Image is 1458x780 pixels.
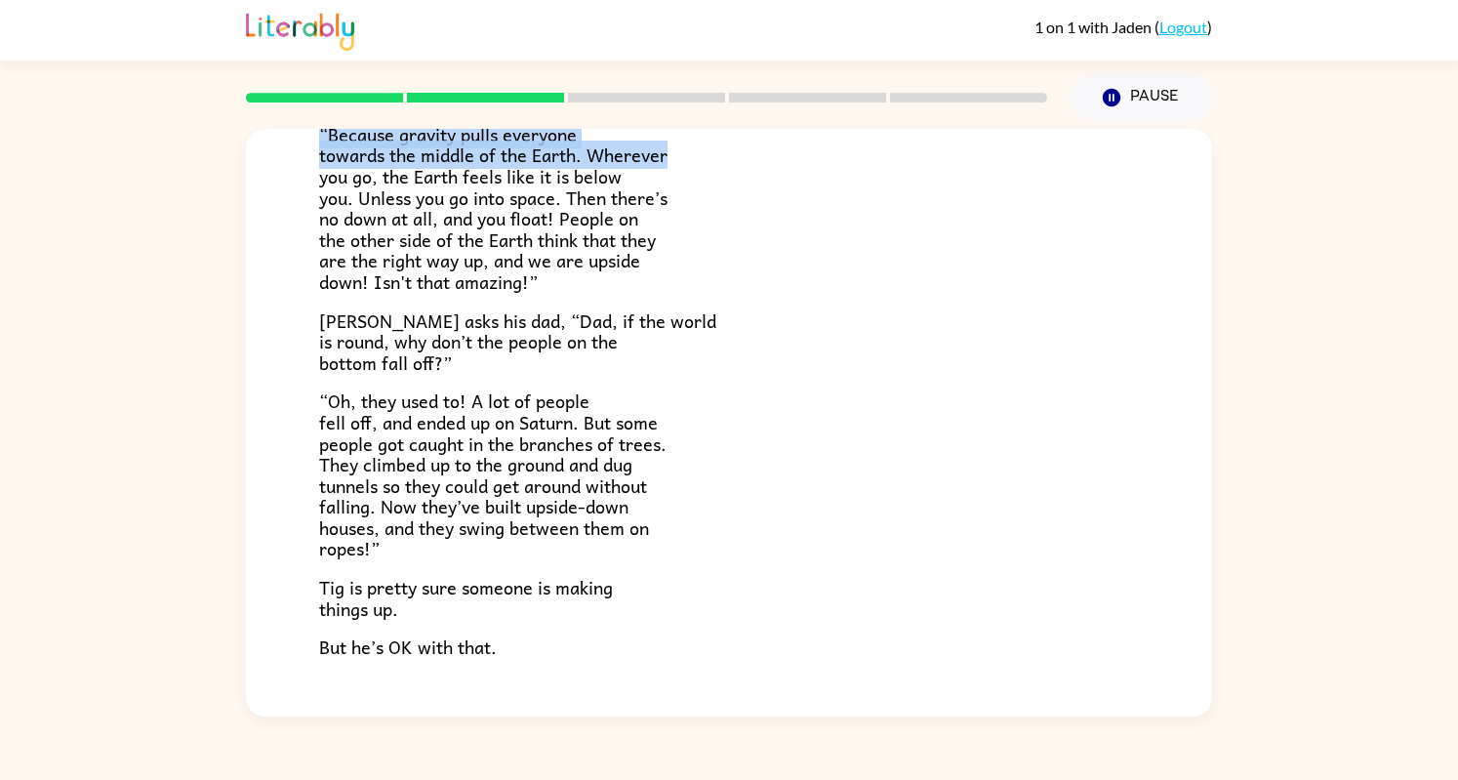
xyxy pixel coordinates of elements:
[1071,75,1212,120] button: Pause
[319,573,613,623] span: Tig is pretty sure someone is making things up.
[1159,18,1207,36] a: Logout
[1034,18,1212,36] div: ( )
[319,307,716,377] span: [PERSON_NAME] asks his dad, “Dad, if the world is round, why don’t the people on the bottom fall ...
[246,8,354,51] img: Literably
[319,633,497,661] span: But he’s OK with that.
[319,387,667,562] span: “Oh, they used to! A lot of people fell off, and ended up on Saturn. But some people got caught i...
[1034,18,1154,36] span: 1 on 1 with Jaden
[319,120,668,296] span: “Because gravity pulls everyone towards the middle of the Earth. Wherever you go, the Earth feels...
